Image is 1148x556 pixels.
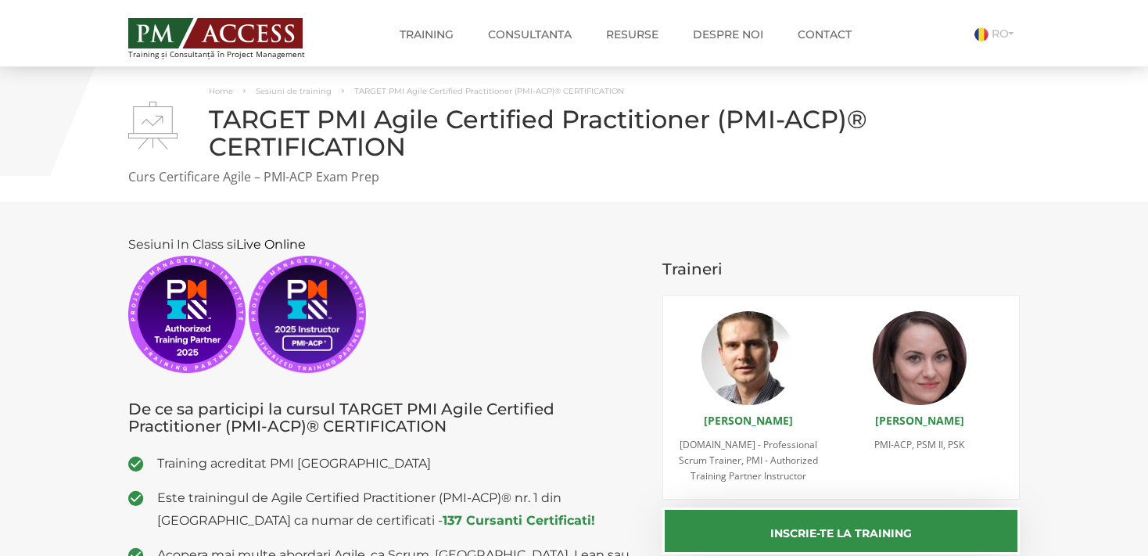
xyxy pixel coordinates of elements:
span: Live Online [236,237,306,252]
a: Contact [786,19,863,50]
span: [DOMAIN_NAME] - Professional Scrum Trainer, PMI - Authorized Training Partner Instructor [679,438,818,482]
a: [PERSON_NAME] [875,413,964,428]
img: Cristina Lupu [873,311,967,405]
a: [PERSON_NAME] [704,413,793,428]
a: Resurse [594,19,670,50]
a: Consultanta [476,19,583,50]
h1: TARGET PMI Agile Certified Practitioner (PMI-ACP)® CERTIFICATION [128,106,1020,160]
span: Training și Consultanță în Project Management [128,50,334,59]
span: Training acreditat PMI [GEOGRAPHIC_DATA] [157,452,639,475]
p: Curs Certificare Agile – PMI-ACP Exam Prep [128,168,1020,186]
a: Home [209,86,233,96]
button: Inscrie-te la training [662,508,1021,554]
h3: De ce sa participi la cursul TARGET PMI Agile Certified Practitioner (PMI-ACP)® CERTIFICATION [128,400,639,435]
h3: Traineri [662,260,1021,278]
img: Romana [974,27,988,41]
a: Despre noi [681,19,775,50]
a: RO [974,27,1020,41]
span: TARGET PMI Agile Certified Practitioner (PMI-ACP)® CERTIFICATION [354,86,624,96]
a: 137 Cursanti Certificati! [443,513,595,528]
a: Training [388,19,465,50]
img: Mihai Olaru [701,311,795,405]
img: PM ACCESS - Echipa traineri si consultanti certificati PMP: Narciss Popescu, Mihai Olaru, Monica ... [128,18,303,48]
p: Sesiuni In Class si [128,233,639,373]
span: Este trainingul de Agile Certified Practitioner (PMI-ACP)® nr. 1 din [GEOGRAPHIC_DATA] ca numar d... [157,486,639,532]
a: Training și Consultanță în Project Management [128,13,334,59]
img: TARGET PMI Agile Certified Practitioner (PMI-ACP)® CERTIFICATION [128,102,178,149]
span: PMI-ACP, PSM II, PSK [874,438,964,451]
a: Sesiuni de training [256,86,332,96]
